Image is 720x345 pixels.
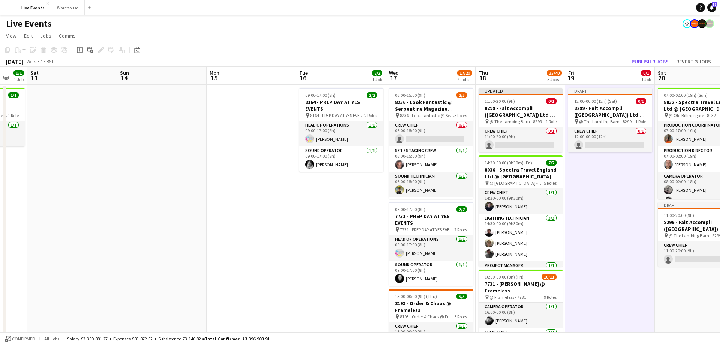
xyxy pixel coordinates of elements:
span: 2/2 [456,206,467,212]
span: 18 [477,74,488,82]
span: 06:00-15:00 (9h) [395,92,425,98]
a: View [3,31,19,41]
span: 5/5 [456,294,467,299]
app-job-card: 14:30-00:00 (9h30m) (Fri)7/78036 - Spectra Travel England Ltd @ [GEOGRAPHIC_DATA] @ [GEOGRAPHIC_D... [478,155,562,267]
span: Week 37 [25,59,43,64]
app-user-avatar: Alex Gill [690,19,699,28]
app-job-card: 09:00-17:00 (8h)2/28164 - PREP DAY AT YES EVENTS 8164 - PREP DAY AT YES EVENTS2 RolesHead of Oper... [299,88,383,172]
button: Warehouse [51,0,85,15]
app-user-avatar: Eden Hopkins [682,19,691,28]
span: Thu [478,69,488,76]
span: 7/7 [546,160,556,166]
h3: 8036 - Spectra Travel England Ltd @ [GEOGRAPHIC_DATA] [478,166,562,180]
app-card-role: Lighting Technician3/314:30-00:00 (9h30m)[PERSON_NAME][PERSON_NAME][PERSON_NAME] [478,214,562,261]
span: 8164 - PREP DAY AT YES EVENTS [310,113,364,118]
app-card-role: Crew Chief0/112:00-00:00 (12h) [568,127,652,152]
h3: 8193 - Order & Chaos @ Frameless [389,300,473,313]
span: Comms [59,32,76,39]
div: 1 Job [14,77,24,82]
span: 12:00-00:00 (12h) (Sat) [574,98,617,104]
span: Wed [389,69,399,76]
a: 51 [707,3,716,12]
app-card-role: Crew Chief1/114:30-00:00 (9h30m)[PERSON_NAME] [478,188,562,214]
app-job-card: 09:00-17:00 (8h)2/27731 - PREP DAY AT YES EVENTS 7731 - PREP DAY AT YES EVENTS2 RolesHead of Oper... [389,202,473,286]
app-card-role: Sound Technician (Duty)0/1 [389,197,473,223]
span: Confirmed [12,336,35,342]
app-job-card: 06:00-15:00 (9h)2/58236 - Look Fantastic @ Serpentine Magazine Restaurant 8236 - Look Fantastic @... [389,88,473,199]
span: 1 Role [546,119,556,124]
span: 2/2 [372,70,382,76]
span: 8193 - Order & Chaos @ Frameless [400,314,454,319]
h3: 8164 - PREP DAY AT YES EVENTS [299,99,383,112]
app-user-avatar: Production Managers [705,19,714,28]
span: 1 Role [8,113,19,118]
span: Mon [210,69,219,76]
span: 0/1 [546,98,556,104]
div: Draft [568,88,652,94]
h3: 7731 - [PERSON_NAME] @ Frameless [478,280,562,294]
button: Revert 3 jobs [673,57,714,66]
span: 15 [208,74,219,82]
span: 16:00-00:00 (8h) (Fri) [484,274,523,280]
a: Jobs [37,31,54,41]
div: 1 Job [372,77,382,82]
span: 7731 - PREP DAY AT YES EVENTS [400,227,454,232]
span: 14 [119,74,129,82]
div: 5 Jobs [547,77,561,82]
span: @ The Lambing Barn - 8299 [579,119,631,124]
app-card-role: Head of Operations1/109:00-17:00 (8h)[PERSON_NAME] [389,235,473,261]
div: 4 Jobs [457,77,472,82]
div: Salary £3 309 881.27 + Expenses £83 872.82 + Subsistence £3 146.82 = [67,336,270,342]
span: @ Old Billingsgate - 8032 [669,113,716,118]
span: Total Confirmed £3 396 900.91 [205,336,270,342]
span: 17/20 [457,70,472,76]
span: 0/1 [636,98,646,104]
span: 9 Roles [544,294,556,300]
span: 19 [567,74,574,82]
app-card-role: Sound Operator1/109:00-17:00 (8h)[PERSON_NAME] [389,261,473,286]
span: 2/5 [456,92,467,98]
button: Live Events [15,0,51,15]
div: [DATE] [6,58,23,65]
app-job-card: Draft12:00-00:00 (12h) (Sat)0/18299 - Fait Accompli ([GEOGRAPHIC_DATA]) Ltd @ [GEOGRAPHIC_DATA] @... [568,88,652,152]
span: Jobs [40,32,51,39]
h1: Live Events [6,18,52,29]
span: 1/1 [13,70,24,76]
span: @ The Lambing Barn - 8299 [489,119,542,124]
span: Sun [120,69,129,76]
span: @ [GEOGRAPHIC_DATA] - 8036 [489,180,544,186]
span: 51 [712,2,717,7]
span: 20 [657,74,666,82]
app-card-role: Project Manager1/1 [478,261,562,287]
span: 5 Roles [454,113,467,118]
span: 5 Roles [544,180,556,186]
span: Tue [299,69,308,76]
span: 13 [29,74,39,82]
span: Edit [24,32,33,39]
span: 11:00-20:00 (9h) [484,98,515,104]
span: 10/11 [541,274,556,280]
span: 8236 - Look Fantastic @ Serpentine Magazine Restaurant [400,113,454,118]
app-card-role: Head of Operations1/109:00-17:00 (8h)[PERSON_NAME] [299,121,383,146]
span: Sat [658,69,666,76]
button: Publish 3 jobs [628,57,672,66]
span: 5 Roles [454,314,467,319]
app-card-role: Crew Chief0/111:00-20:00 (9h) [478,127,562,152]
div: 1 Job [641,77,651,82]
h3: 8236 - Look Fantastic @ Serpentine Magazine Restaurant [389,99,473,112]
div: BST [46,59,54,64]
h3: 7731 - PREP DAY AT YES EVENTS [389,213,473,226]
app-job-card: Updated11:00-20:00 (9h)0/18299 - Fait Accompli ([GEOGRAPHIC_DATA]) Ltd @ [GEOGRAPHIC_DATA] @ The ... [478,88,562,152]
span: 35/40 [547,70,562,76]
span: 09:00-17:00 (8h) [395,206,425,212]
h3: 8299 - Fait Accompli ([GEOGRAPHIC_DATA]) Ltd @ [GEOGRAPHIC_DATA] [478,105,562,118]
button: Confirmed [4,335,36,343]
span: 2/2 [367,92,377,98]
span: 16 [298,74,308,82]
span: Fri [568,69,574,76]
span: 07:00-02:00 (19h) (Sun) [664,92,708,98]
